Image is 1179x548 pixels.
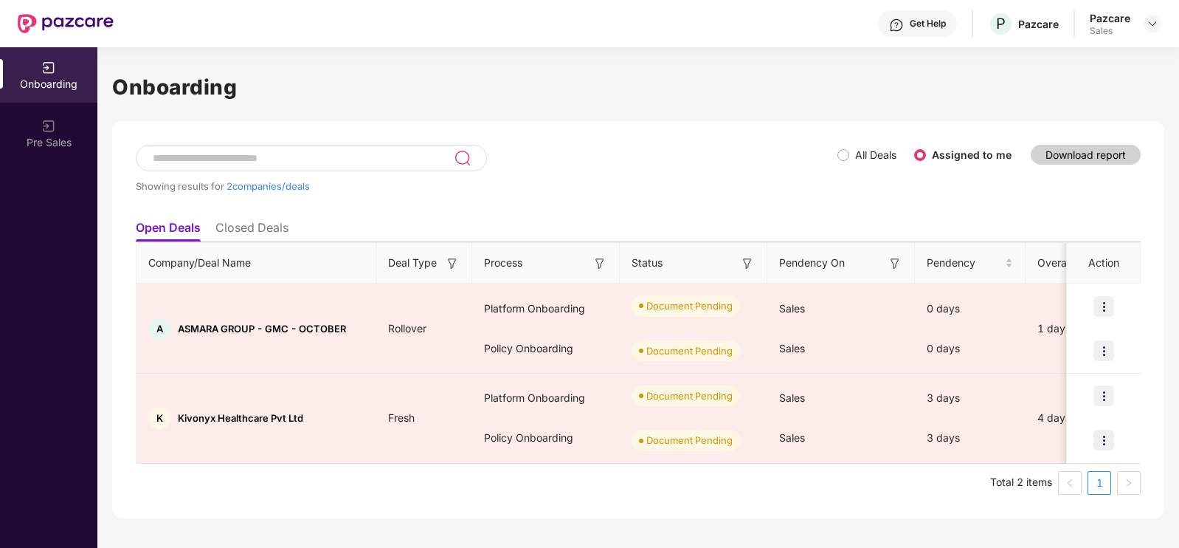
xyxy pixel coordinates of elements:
img: icon [1093,296,1114,317]
div: 1 days [1026,321,1151,337]
span: Kivonyx Healthcare Pvt Ltd [178,412,303,424]
div: 0 days [915,289,1026,329]
span: Process [484,255,522,271]
img: svg+xml;base64,PHN2ZyB3aWR0aD0iMTYiIGhlaWdodD0iMTYiIHZpZXdCb3g9IjAgMCAxNiAxNiIgZmlsbD0ibm9uZSIgeG... [740,256,755,271]
div: Pazcare [1090,11,1130,25]
img: svg+xml;base64,PHN2ZyBpZD0iSGVscC0zMngzMiIgeG1sbnM9Imh0dHA6Ly93d3cudzMub3JnLzIwMDAvc3ZnIiB3aWR0aD... [889,18,904,32]
span: left [1065,479,1074,487]
li: Next Page [1117,471,1141,495]
li: 1 [1088,471,1111,495]
span: Rollover [376,322,438,335]
img: svg+xml;base64,PHN2ZyB3aWR0aD0iMTYiIGhlaWdodD0iMTYiIHZpZXdCb3g9IjAgMCAxNiAxNiIgZmlsbD0ibm9uZSIgeG... [888,256,902,271]
th: Overall Pendency [1026,243,1151,284]
div: 4 days [1026,410,1151,426]
img: svg+xml;base64,PHN2ZyB3aWR0aD0iMjAiIGhlaWdodD0iMjAiIHZpZXdCb3g9IjAgMCAyMCAyMCIgZmlsbD0ibm9uZSIgeG... [41,119,56,134]
div: Platform Onboarding [472,289,620,329]
div: Document Pending [646,343,733,358]
li: Closed Deals [215,220,288,242]
h1: Onboarding [112,71,1164,103]
div: Sales [1090,25,1130,37]
span: right [1124,479,1133,487]
span: Sales [779,302,805,315]
th: Pendency [915,243,1026,284]
div: 3 days [915,418,1026,458]
div: K [148,407,170,429]
img: New Pazcare Logo [18,14,114,33]
li: Open Deals [136,220,201,242]
div: Platform Onboarding [472,378,620,418]
div: Pazcare [1018,17,1059,31]
label: Assigned to me [932,148,1012,161]
div: 0 days [915,329,1026,369]
img: svg+xml;base64,PHN2ZyB3aWR0aD0iMjAiIGhlaWdodD0iMjAiIHZpZXdCb3g9IjAgMCAyMCAyMCIgZmlsbD0ibm9uZSIgeG... [41,61,56,75]
span: ASMARA GROUP - GMC - OCTOBER [178,323,346,335]
th: Company/Deal Name [136,243,376,284]
button: left [1058,471,1082,495]
span: Sales [779,431,805,444]
span: Status [632,255,663,271]
div: Document Pending [646,388,733,403]
span: Pendency On [779,255,845,271]
img: svg+xml;base64,PHN2ZyB3aWR0aD0iMTYiIGhlaWdodD0iMTYiIHZpZXdCb3g9IjAgMCAxNiAxNiIgZmlsbD0ibm9uZSIgeG... [445,256,460,271]
span: Sales [779,342,805,355]
img: svg+xml;base64,PHN2ZyB3aWR0aD0iMjQiIGhlaWdodD0iMjUiIHZpZXdCb3g9IjAgMCAyNCAyNSIgZmlsbD0ibm9uZSIgeG... [454,149,471,167]
span: Sales [779,391,805,404]
label: All Deals [855,148,896,161]
div: 3 days [915,378,1026,418]
li: Total 2 items [990,471,1052,495]
span: 2 companies/deals [227,180,310,192]
span: Deal Type [388,255,437,271]
button: Download report [1031,145,1141,165]
span: P [996,15,1006,32]
li: Previous Page [1058,471,1082,495]
div: Policy Onboarding [472,418,620,458]
a: 1 [1088,472,1110,494]
th: Action [1067,243,1141,284]
img: icon [1093,340,1114,361]
span: Pendency [927,255,1002,271]
div: A [148,318,170,340]
img: svg+xml;base64,PHN2ZyB3aWR0aD0iMTYiIGhlaWdodD0iMTYiIHZpZXdCb3g9IjAgMCAxNiAxNiIgZmlsbD0ibm9uZSIgeG... [592,256,607,271]
div: Policy Onboarding [472,329,620,369]
img: svg+xml;base64,PHN2ZyBpZD0iRHJvcGRvd24tMzJ4MzIiIHhtbG5zPSJodHRwOi8vd3d3LnczLm9yZy8yMDAwL3N2ZyIgd2... [1147,18,1158,30]
div: Document Pending [646,298,733,313]
div: Document Pending [646,433,733,448]
div: Showing results for [136,180,837,192]
img: icon [1093,386,1114,406]
div: Get Help [910,18,946,30]
img: icon [1093,430,1114,451]
span: Fresh [376,411,426,424]
button: right [1117,471,1141,495]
